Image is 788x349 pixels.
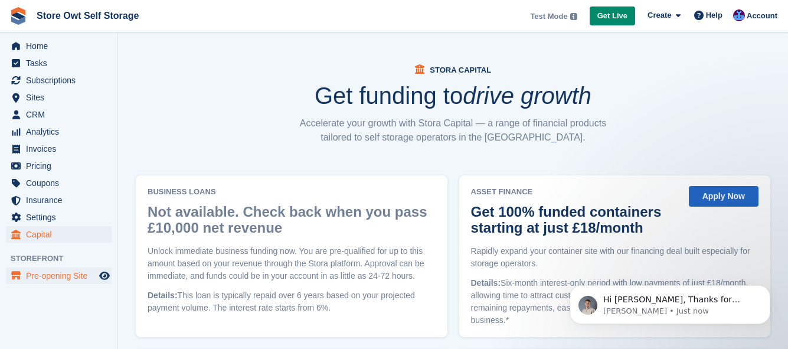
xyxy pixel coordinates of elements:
span: Help [706,9,722,21]
span: Account [747,10,777,22]
span: Invoices [26,141,97,157]
p: Rapidly expand your container site with our financing deal built especially for storage operators. [471,245,759,270]
iframe: Intercom notifications message [552,260,788,343]
span: CRM [26,106,97,123]
span: Asset Finance [471,186,682,198]
a: menu [6,226,112,243]
p: This loan is typically repaid over 6 years based on your projected payment volume. The interest r... [148,289,436,314]
a: menu [6,158,112,174]
a: menu [6,175,112,191]
a: Get Live [590,6,635,26]
a: menu [6,106,112,123]
span: Pre-opening Site [26,268,97,284]
span: Settings [26,209,97,226]
a: menu [6,55,112,71]
span: Insurance [26,192,97,208]
a: Preview store [97,269,112,283]
span: Business Loans [148,186,436,198]
span: Pricing [26,158,97,174]
p: Six-month interest-only period with low payments of just £18/month, allowing time to attract cust... [471,277,759,327]
img: stora-icon-8386f47178a22dfd0bd8f6a31ec36ba5ce8667c1dd55bd0f319d3a0aa187defe.svg [9,7,27,25]
span: Coupons [26,175,97,191]
h1: Get funding to [315,84,591,107]
p: Unlock immediate business funding now. You are pre-qualified for up to this amount based on your ... [148,245,436,282]
a: menu [6,38,112,54]
span: Details: [471,278,501,288]
span: Home [26,38,97,54]
a: menu [6,89,112,106]
span: Capital [26,226,97,243]
h2: Not available. Check back when you pass £10,000 net revenue [148,204,430,236]
i: drive growth [463,83,591,109]
button: Apply Now [689,186,758,207]
a: menu [6,192,112,208]
img: Andrew Omeltschenko [733,9,745,21]
span: Test Mode [530,11,567,22]
span: Stora Capital [430,66,491,74]
a: menu [6,123,112,140]
a: menu [6,209,112,226]
a: menu [6,268,112,284]
a: Store Owt Self Storage [32,6,143,25]
span: Sites [26,89,97,106]
span: Details: [148,291,178,300]
span: Create [648,9,671,21]
span: Storefront [11,253,117,265]
span: Get Live [597,10,627,22]
span: Tasks [26,55,97,71]
p: Accelerate your growth with Stora Capital — a range of financial products tailored to self storag... [294,116,613,145]
a: menu [6,72,112,89]
h2: Get 100% funded containers starting at just £18/month [471,204,676,236]
a: menu [6,141,112,157]
span: Subscriptions [26,72,97,89]
img: icon-info-grey-7440780725fd019a000dd9b08b2336e03edf1995a4989e88bcd33f0948082b44.svg [570,13,577,20]
span: Analytics [26,123,97,140]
